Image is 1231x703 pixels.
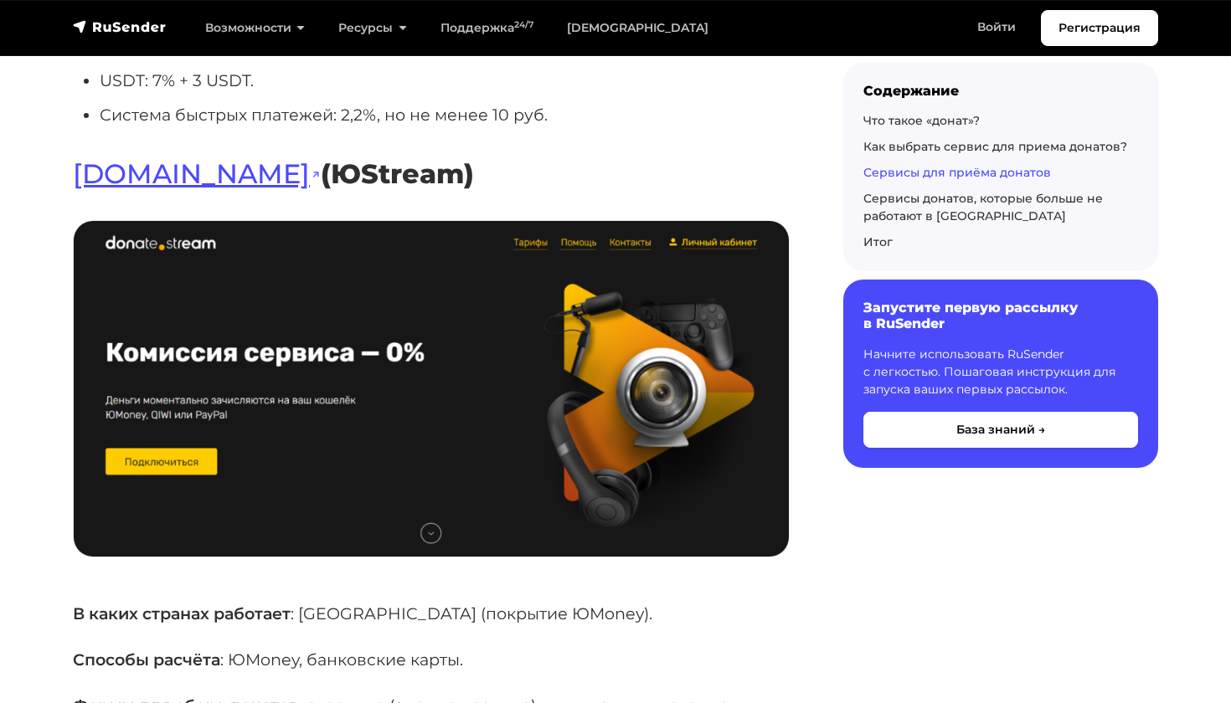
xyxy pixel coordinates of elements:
li: Система быстрых платежей: 2,2%, но не менее 10 руб. [100,102,790,128]
h3: (ЮStream) [73,158,790,190]
a: Поддержка24/7 [424,11,550,45]
a: Итог [863,234,893,249]
strong: Способы расчёта [73,649,220,670]
a: Как выбрать сервис для приема донатов? [863,139,1127,154]
img: Сервис для приёма донатов Donate.Stream [74,221,789,557]
a: Регистрация [1041,10,1158,46]
a: Ресурсы [322,11,423,45]
strong: В каких странах работает [73,603,291,623]
p: : ЮMoney, банковские карты. [73,647,790,673]
a: Возможности [188,11,322,45]
button: База знаний → [863,412,1138,448]
sup: 24/7 [514,19,533,30]
li: USDT: 7% + 3 USDT. [100,68,790,94]
a: Сервисы для приёма донатов [863,165,1051,180]
a: Сервисы донатов, которые больше не работают в [GEOGRAPHIC_DATA] [863,191,1103,223]
a: [DEMOGRAPHIC_DATA] [550,11,725,45]
div: Содержание [863,83,1138,99]
a: Войти [961,10,1033,44]
p: Начните использовать RuSender с легкостью. Пошаговая инструкция для запуска ваших первых рассылок. [863,346,1138,398]
a: Что такое «донат»? [863,113,980,128]
h6: Запустите первую рассылку в RuSender [863,300,1138,331]
a: Запустите первую рассылку в RuSender Начните использовать RuSender с легкостью. Пошаговая инструк... [843,280,1158,467]
a: [DOMAIN_NAME] [73,157,321,190]
img: RuSender [73,18,167,35]
p: : [GEOGRAPHIC_DATA] (покрытие ЮMoney). [73,601,790,627]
